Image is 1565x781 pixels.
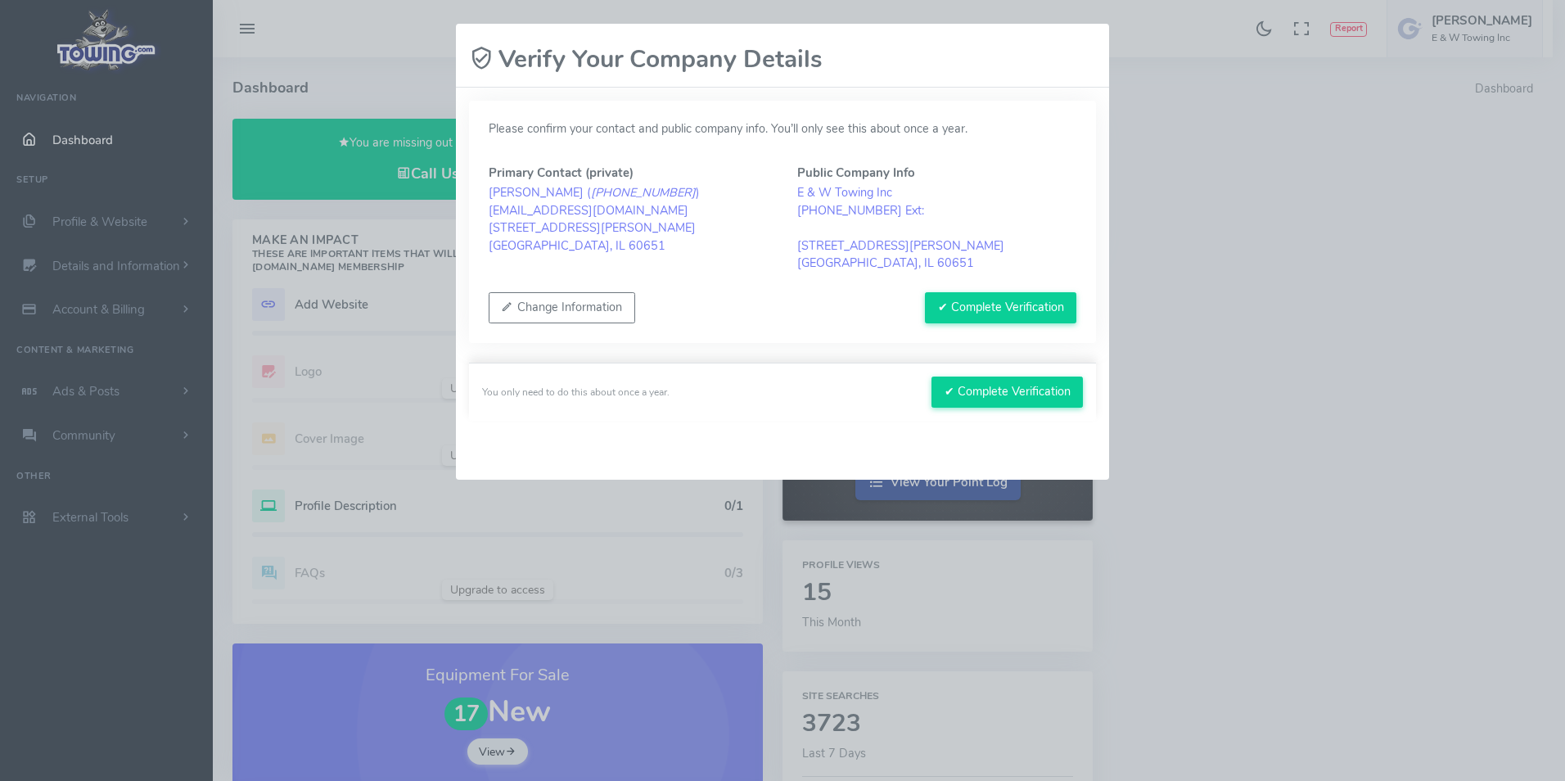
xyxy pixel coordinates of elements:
div: You only need to do this about once a year. [482,385,670,400]
h5: Public Company Info [797,166,1076,179]
button: Change Information [489,292,635,323]
blockquote: E & W Towing Inc [PHONE_NUMBER] Ext: [STREET_ADDRESS][PERSON_NAME] [GEOGRAPHIC_DATA], IL 60651 [797,184,1076,273]
h2: Verify Your Company Details [469,45,823,74]
button: ✔ Complete Verification [925,292,1076,323]
blockquote: [PERSON_NAME] ( ) [EMAIL_ADDRESS][DOMAIN_NAME] [STREET_ADDRESS][PERSON_NAME] [GEOGRAPHIC_DATA], I... [489,184,768,255]
p: Please confirm your contact and public company info. You’ll only see this about once a year. [489,120,1076,138]
h5: Primary Contact (private) [489,166,768,179]
button: ✔ Complete Verification [931,377,1083,408]
em: [PHONE_NUMBER] [591,184,696,201]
